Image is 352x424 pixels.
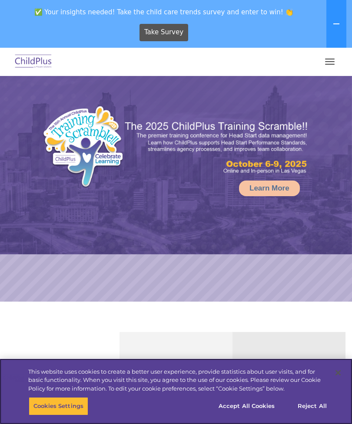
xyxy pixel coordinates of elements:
[144,25,183,40] span: Take Survey
[285,397,339,415] button: Reject All
[139,24,189,41] a: Take Survey
[239,181,300,196] a: Learn More
[329,363,348,382] button: Close
[214,397,279,415] button: Accept All Cookies
[28,368,328,393] div: This website uses cookies to create a better user experience, provide statistics about user visit...
[13,52,54,72] img: ChildPlus by Procare Solutions
[29,397,88,415] button: Cookies Settings
[3,3,325,20] span: ✅ Your insights needed! Take the child care trends survey and enter to win! 👏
